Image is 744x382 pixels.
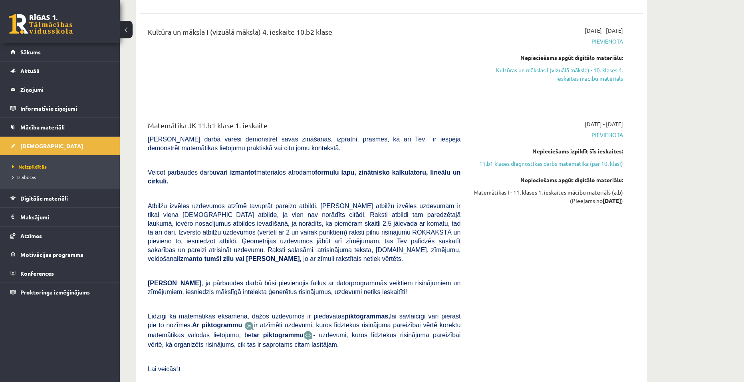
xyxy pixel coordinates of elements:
span: J [178,366,181,372]
span: [PERSON_NAME] [148,280,201,286]
a: Motivācijas programma [10,245,110,264]
a: 11.b1 klases diagnostikas darbs matemātikā (par 10. klasi) [472,159,623,168]
b: izmanto [179,255,202,262]
a: Kultūras un mākslas I (vizuālā māksla) - 10. klases 4. ieskaites mācību materiāls [472,66,623,83]
a: Digitālie materiāli [10,189,110,207]
div: Matemātika JK 11.b1 klase 1. ieskaite [148,120,460,135]
a: Informatīvie ziņojumi [10,99,110,117]
span: Mācību materiāli [20,123,65,131]
span: Aktuāli [20,67,40,74]
span: Pievienota [472,37,623,46]
span: Atzīmes [20,232,42,239]
b: ar piktogrammu [253,332,304,338]
b: Ar piktogrammu [192,322,242,328]
a: Izlabotās [12,173,112,181]
span: Digitālie materiāli [20,195,68,202]
span: Pievienota [472,131,623,139]
span: Motivācijas programma [20,251,83,258]
span: ir atzīmēti uzdevumi, kuros līdztekus risinājuma pareizībai vērtē korektu matemātikas valodas lie... [148,322,460,338]
a: Rīgas 1. Tālmācības vidusskola [9,14,73,34]
legend: Maksājumi [20,208,110,226]
b: vari izmantot [216,169,256,176]
img: wKvN42sLe3LLwAAAABJRU5ErkJggg== [304,331,313,340]
a: Atzīmes [10,227,110,245]
span: [DEMOGRAPHIC_DATA] [20,142,83,149]
span: Konferences [20,270,54,277]
span: [PERSON_NAME] darbā varēsi demonstrēt savas zināšanas, izpratni, prasmes, kā arī Tev ir iespēja d... [148,136,460,151]
span: , ja pārbaudes darbā būsi pievienojis failus ar datorprogrammās veiktiem risinājumiem un zīmējumi... [148,280,460,295]
span: Veicot pārbaudes darbu materiālos atrodamo [148,169,460,185]
a: Maksājumi [10,208,110,226]
strong: [DATE] [603,197,621,204]
div: Nepieciešams apgūt digitālo materiālu: [472,54,623,62]
span: Līdzīgi kā matemātikas eksāmenā, dažos uzdevumos ir piedāvātas lai savlaicīgi vari pierast pie to... [148,313,460,328]
span: Lai veicās! [148,366,178,372]
div: Kultūra un māksla I (vizuālā māksla) 4. ieskaite 10.b2 klase [148,26,460,41]
span: [DATE] - [DATE] [585,120,623,128]
a: Sākums [10,43,110,61]
legend: Informatīvie ziņojumi [20,99,110,117]
b: piktogrammas, [345,313,390,320]
a: Ziņojumi [10,80,110,99]
span: [DATE] - [DATE] [585,26,623,35]
span: Proktoringa izmēģinājums [20,288,90,296]
a: Proktoringa izmēģinājums [10,283,110,301]
b: tumši zilu vai [PERSON_NAME] [204,255,300,262]
img: JfuEzvunn4EvwAAAAASUVORK5CYII= [244,321,254,330]
div: Nepieciešams apgūt digitālo materiālu: [472,176,623,184]
a: Aktuāli [10,62,110,80]
div: Nepieciešams izpildīt šīs ieskaites: [472,147,623,155]
span: Atbilžu izvēles uzdevumos atzīmē tavuprāt pareizo atbildi. [PERSON_NAME] atbilžu izvēles uzdevuma... [148,203,460,262]
span: - uzdevumi, kuros līdztekus risinājuma pareizībai vērtē, kā organizēts risinājums, cik tas ir sap... [148,332,460,348]
a: Konferences [10,264,110,283]
span: Sākums [20,48,41,56]
a: [DEMOGRAPHIC_DATA] [10,137,110,155]
span: Neizpildītās [12,163,47,170]
div: Matemātikas I - 11. klases 1. ieskaites mācību materiāls (a,b) (Pieejams no ) [472,188,623,205]
legend: Ziņojumi [20,80,110,99]
a: Mācību materiāli [10,118,110,136]
span: Izlabotās [12,174,36,180]
a: Neizpildītās [12,163,112,170]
